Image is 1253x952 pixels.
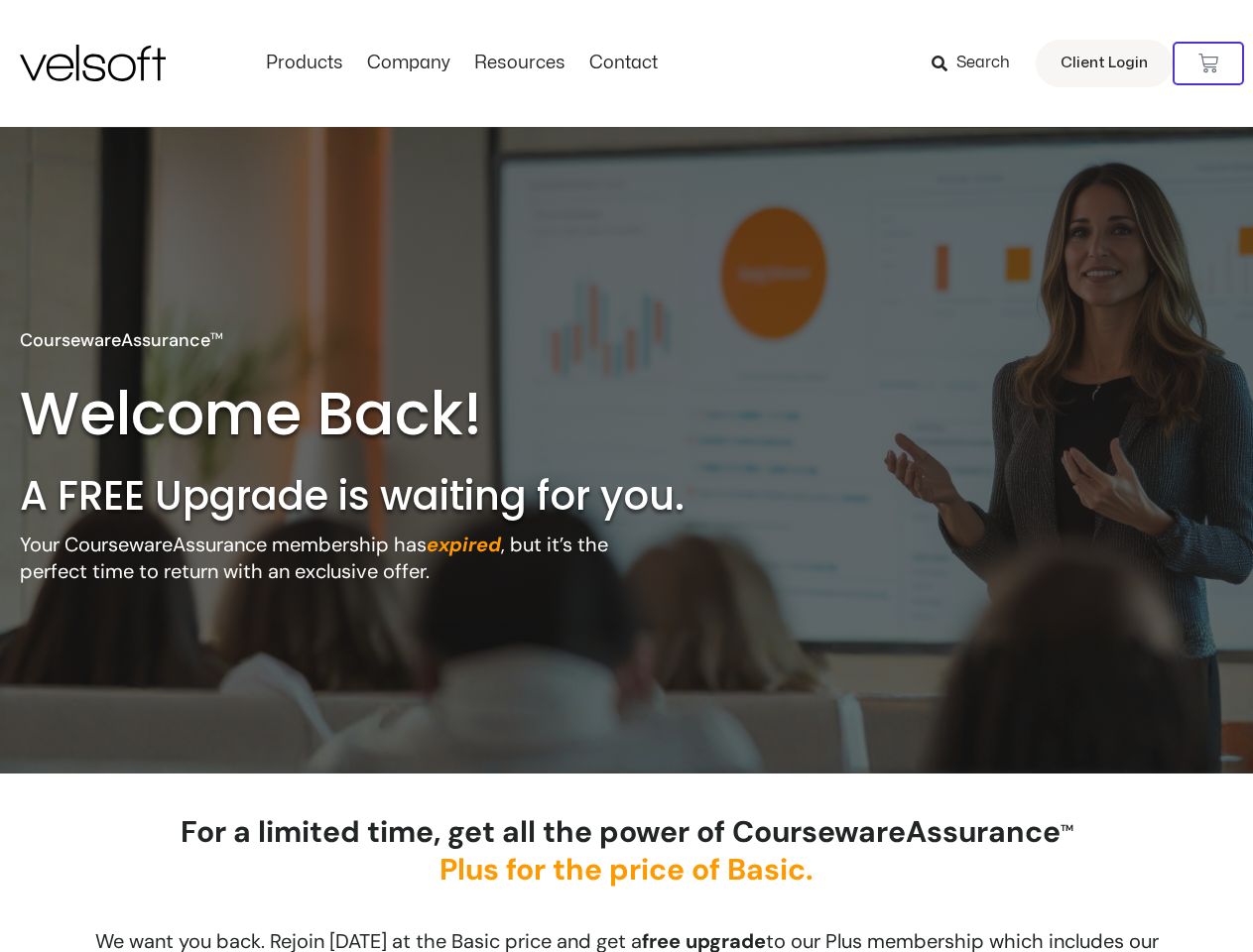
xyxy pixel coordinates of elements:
p: Your CoursewareAssurance membership has , but it’s the perfect time to return with an exclusive o... [20,532,631,585]
a: ResourcesMenu Toggle [462,53,577,74]
a: Search [932,47,1024,80]
span: TM [1061,822,1073,834]
strong: For a limited time, get all the power of CoursewareAssurance [181,812,1073,889]
span: TM [210,330,223,342]
h2: Welcome Back! [20,375,513,452]
a: ContactMenu Toggle [577,53,670,74]
span: Client Login [1061,51,1148,76]
img: Velsoft Training Materials [20,45,166,81]
p: CoursewareAssurance [20,327,223,354]
a: CompanyMenu Toggle [355,53,462,74]
span: Search [956,51,1010,76]
a: Client Login [1036,40,1173,87]
h2: A FREE Upgrade is waiting for you. [20,470,768,522]
nav: Menu [254,53,670,74]
span: Plus for the price of Basic. [439,850,814,889]
a: ProductsMenu Toggle [254,53,355,74]
strong: expired [427,532,501,557]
